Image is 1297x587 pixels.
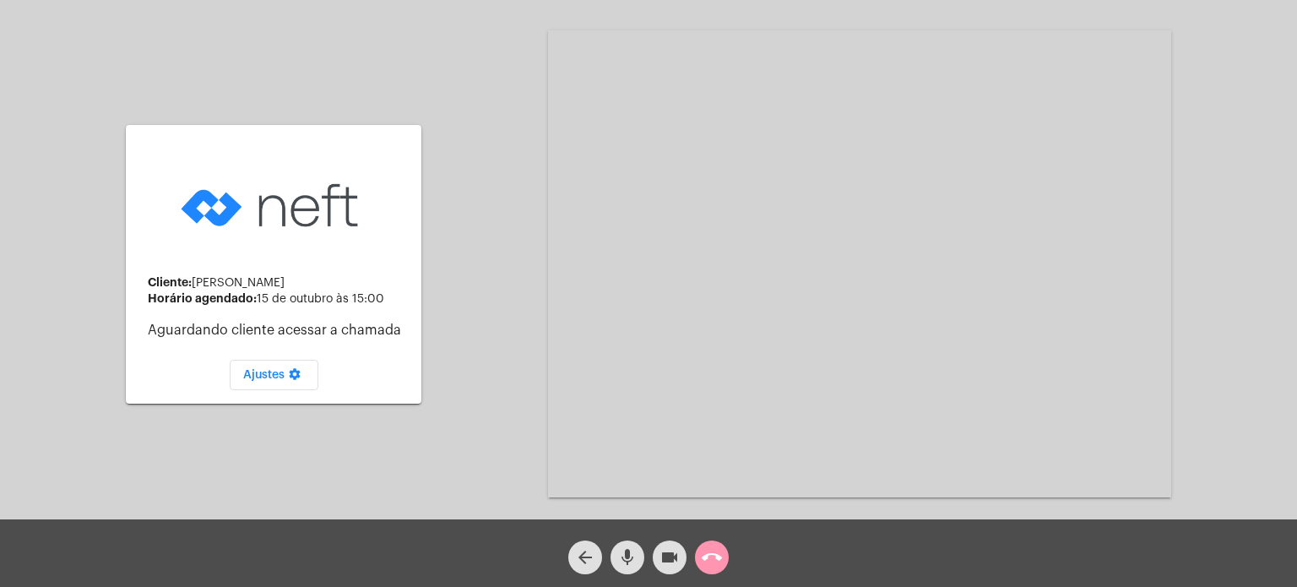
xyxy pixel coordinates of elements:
[148,323,408,338] p: Aguardando cliente acessar a chamada
[285,367,305,388] mat-icon: settings
[617,547,638,568] mat-icon: mic
[659,547,680,568] mat-icon: videocam
[702,547,722,568] mat-icon: call_end
[243,369,305,381] span: Ajustes
[575,547,595,568] mat-icon: arrow_back
[148,276,408,290] div: [PERSON_NAME]
[230,360,318,390] button: Ajustes
[148,276,192,288] strong: Cliente:
[148,292,257,304] strong: Horário agendado:
[148,292,408,306] div: 15 de outubro às 15:00
[176,157,371,254] img: logo-neft-novo-2.png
